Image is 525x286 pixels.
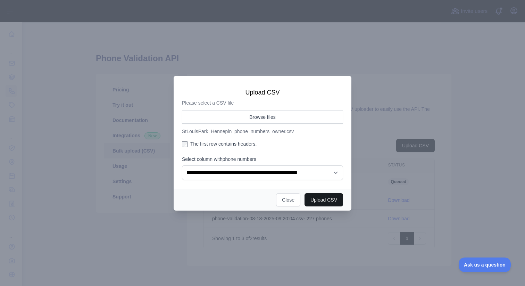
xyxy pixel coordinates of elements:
[182,128,343,135] p: StLouisPark_Hennepin_phone_numbers_owner.csv
[276,193,300,206] button: Close
[182,156,343,163] label: Select column with phone numbers
[182,88,343,97] h3: Upload CSV
[182,99,343,106] p: Please select a CSV file
[182,111,343,124] button: Browse files
[459,258,511,272] iframe: Toggle Customer Support
[182,140,343,147] label: The first row contains headers.
[182,141,187,147] input: The first row contains headers.
[305,193,343,206] button: Upload CSV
